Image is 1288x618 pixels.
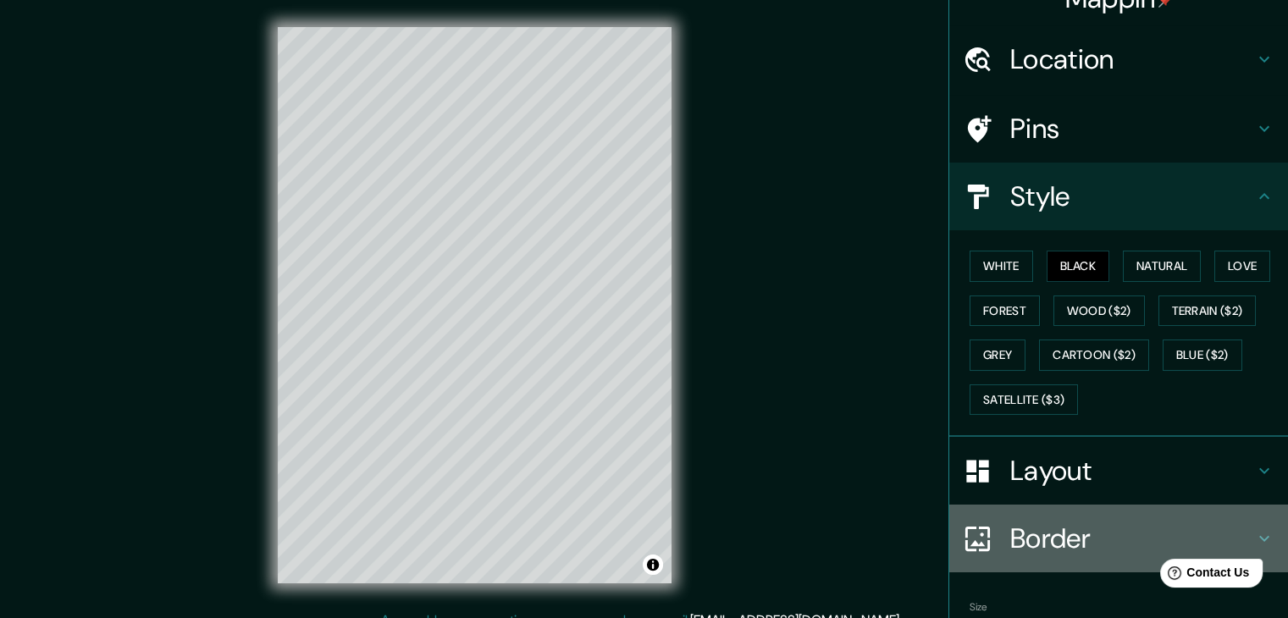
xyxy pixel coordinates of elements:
[949,437,1288,505] div: Layout
[949,25,1288,93] div: Location
[949,95,1288,163] div: Pins
[970,251,1033,282] button: White
[970,339,1025,371] button: Grey
[1123,251,1201,282] button: Natural
[1214,251,1270,282] button: Love
[1158,295,1257,327] button: Terrain ($2)
[643,555,663,575] button: Toggle attribution
[1010,454,1254,488] h4: Layout
[1053,295,1145,327] button: Wood ($2)
[1010,521,1254,555] h4: Border
[1010,42,1254,76] h4: Location
[949,505,1288,572] div: Border
[1137,552,1269,599] iframe: Help widget launcher
[970,295,1040,327] button: Forest
[1163,339,1242,371] button: Blue ($2)
[970,384,1078,416] button: Satellite ($3)
[1010,112,1254,146] h4: Pins
[970,600,987,615] label: Size
[1047,251,1110,282] button: Black
[1010,179,1254,213] h4: Style
[949,163,1288,230] div: Style
[1039,339,1149,371] button: Cartoon ($2)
